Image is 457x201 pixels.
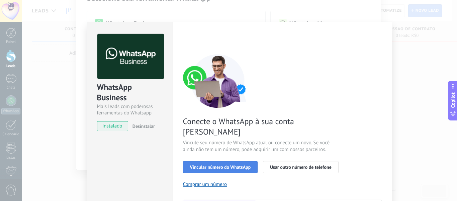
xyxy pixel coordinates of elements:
button: Usar outro número de telefone [263,161,339,173]
button: Desinstalar [130,121,155,131]
button: Vincular número do WhatsApp [183,161,258,173]
span: Copilot [450,92,456,108]
div: WhatsApp Business [97,82,163,103]
span: Vincule seu número de WhatsApp atual ou conecte um novo. Se você ainda não tem um número, pode ad... [183,140,342,153]
div: Mais leads com poderosas ferramentas do Whatsapp [97,103,163,116]
button: Comprar um número [183,181,227,188]
img: logo_main.png [97,34,164,79]
span: Desinstalar [132,123,155,129]
span: Conecte o WhatsApp à sua conta [PERSON_NAME] [183,116,342,137]
span: instalado [97,121,128,131]
span: Usar outro número de telefone [270,165,332,169]
img: connect number [183,54,253,108]
span: Vincular número do WhatsApp [190,165,251,169]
